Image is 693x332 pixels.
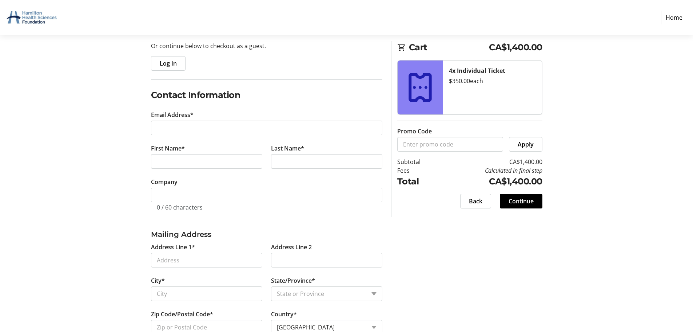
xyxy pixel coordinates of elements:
[518,140,534,149] span: Apply
[439,157,542,166] td: CA$1,400.00
[661,11,687,24] a: Home
[397,127,432,136] label: Promo Code
[397,175,439,188] td: Total
[489,41,542,54] span: CA$1,400.00
[397,137,503,152] input: Enter promo code
[449,77,536,85] div: $350.00 each
[509,137,542,152] button: Apply
[397,157,439,166] td: Subtotal
[469,197,482,206] span: Back
[151,89,382,102] h2: Contact Information
[460,194,491,208] button: Back
[439,166,542,175] td: Calculated in final step
[409,41,489,54] span: Cart
[151,243,195,251] label: Address Line 1*
[151,276,165,285] label: City*
[151,310,213,319] label: Zip Code/Postal Code*
[151,286,262,301] input: City
[271,144,304,153] label: Last Name*
[271,310,297,319] label: Country*
[160,59,177,68] span: Log In
[500,194,542,208] button: Continue
[151,56,186,71] button: Log In
[449,67,505,75] strong: 4x Individual Ticket
[509,197,534,206] span: Continue
[397,166,439,175] td: Fees
[271,276,315,285] label: State/Province*
[151,144,185,153] label: First Name*
[151,229,382,240] h3: Mailing Address
[151,253,262,267] input: Address
[151,177,178,186] label: Company
[271,243,312,251] label: Address Line 2
[157,203,203,211] tr-character-limit: 0 / 60 characters
[151,110,194,119] label: Email Address*
[439,175,542,188] td: CA$1,400.00
[6,3,57,32] img: Hamilton Health Sciences Foundation's Logo
[151,42,382,50] p: Or continue below to checkout as a guest.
